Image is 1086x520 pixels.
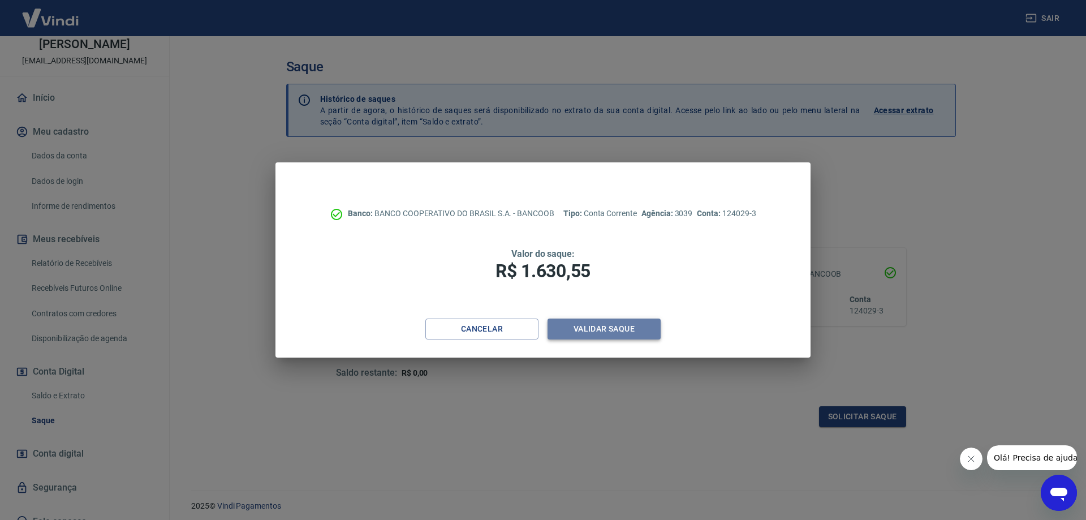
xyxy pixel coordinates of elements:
[697,209,722,218] span: Conta:
[548,319,661,339] button: Validar saque
[495,260,591,282] span: R$ 1.630,55
[425,319,538,339] button: Cancelar
[960,448,982,470] iframe: Fechar mensagem
[563,209,584,218] span: Tipo:
[987,445,1077,470] iframe: Mensagem da empresa
[348,209,374,218] span: Banco:
[348,208,554,220] p: BANCO COOPERATIVO DO BRASIL S.A. - BANCOOB
[563,208,637,220] p: Conta Corrente
[7,8,95,17] span: Olá! Precisa de ajuda?
[1041,475,1077,511] iframe: Botão para abrir a janela de mensagens
[511,248,575,259] span: Valor do saque:
[641,208,692,220] p: 3039
[641,209,675,218] span: Agência:
[697,208,756,220] p: 124029-3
